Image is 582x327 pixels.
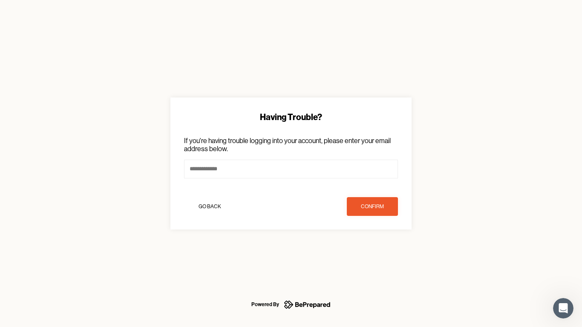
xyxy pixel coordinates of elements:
button: confirm [347,197,398,216]
button: Go Back [184,197,235,216]
div: Having Trouble? [184,111,398,123]
div: Go Back [199,202,221,211]
div: Powered By [251,299,279,310]
iframe: Intercom live chat [553,298,573,318]
p: If you're having trouble logging into your account, please enter your email address below. [184,137,398,153]
div: confirm [361,202,384,211]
